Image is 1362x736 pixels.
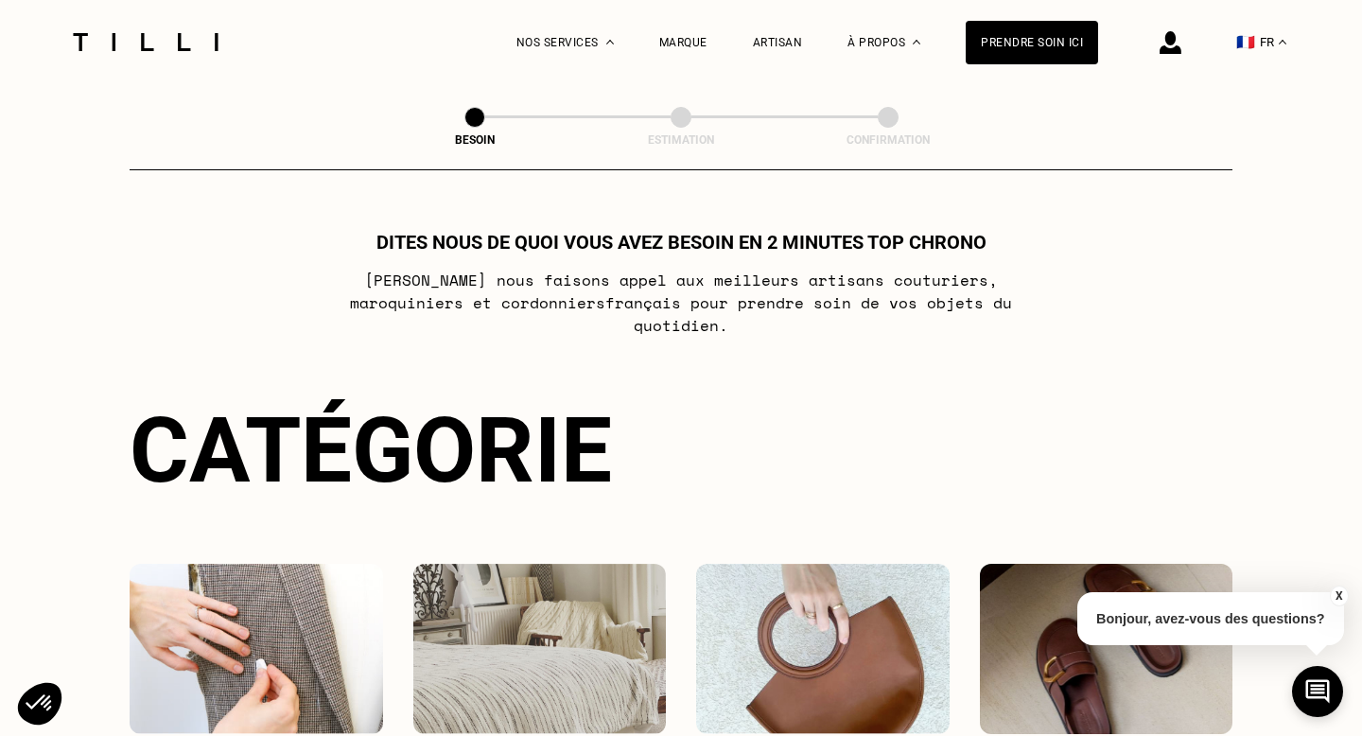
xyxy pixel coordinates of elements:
span: 🇫🇷 [1236,33,1255,51]
a: Artisan [753,36,803,49]
h1: Dites nous de quoi vous avez besoin en 2 minutes top chrono [376,231,987,254]
div: Confirmation [794,133,983,147]
img: Menu déroulant à propos [913,40,920,44]
p: Bonjour, avez-vous des questions? [1077,592,1344,645]
a: Prendre soin ici [966,21,1098,64]
img: menu déroulant [1279,40,1286,44]
div: Estimation [586,133,776,147]
img: Intérieur [413,564,667,734]
div: Besoin [380,133,569,147]
button: X [1329,586,1348,606]
img: Logo du service de couturière Tilli [66,33,225,51]
img: icône connexion [1160,31,1181,54]
a: Marque [659,36,707,49]
img: Accessoires [696,564,950,734]
p: [PERSON_NAME] nous faisons appel aux meilleurs artisans couturiers , maroquiniers et cordonniers ... [306,269,1056,337]
img: Vêtements [130,564,383,734]
img: Menu déroulant [606,40,614,44]
div: Catégorie [130,397,1232,503]
img: Chaussures [980,564,1233,734]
